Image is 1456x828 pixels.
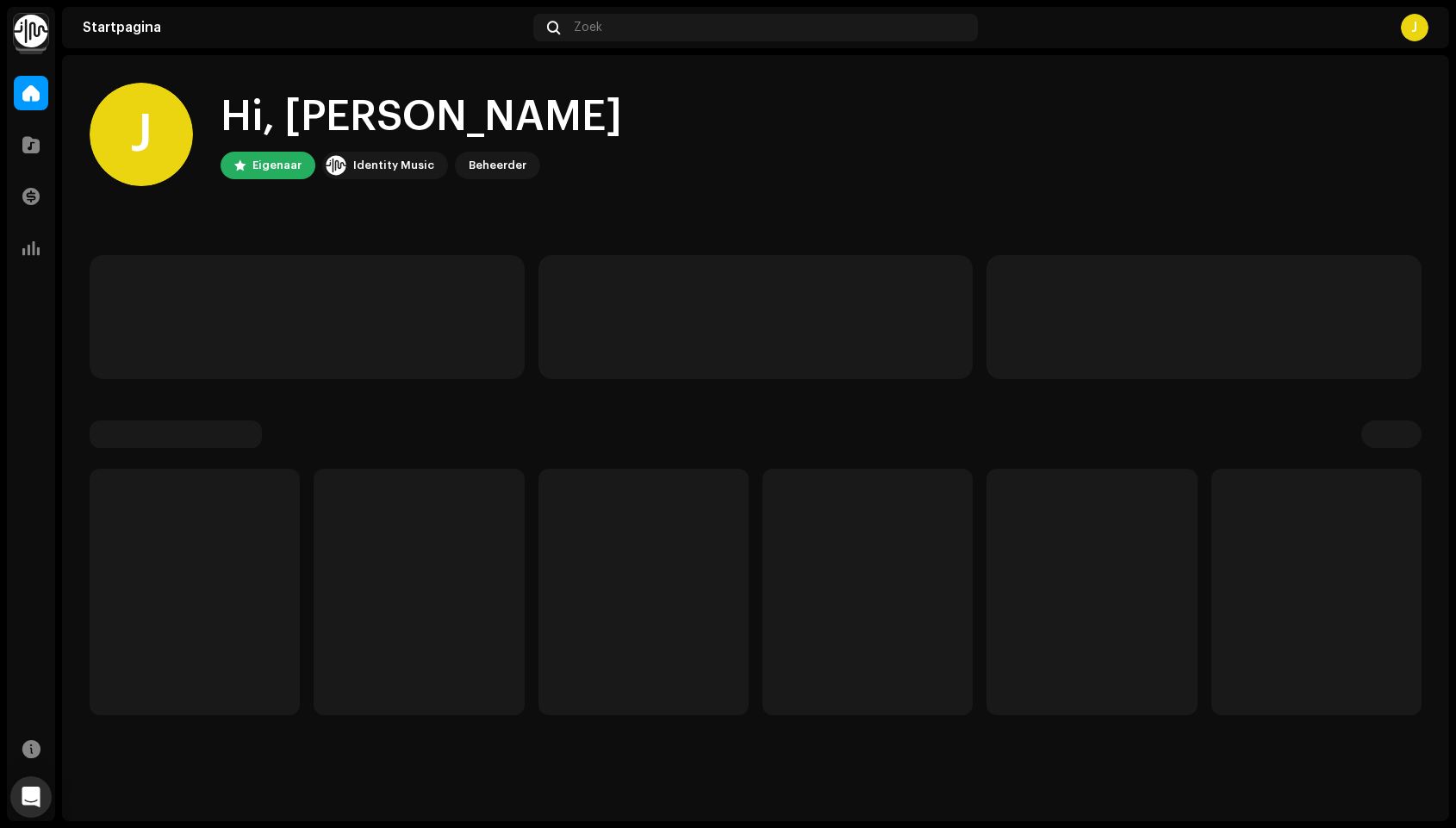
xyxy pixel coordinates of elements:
div: Hi, [PERSON_NAME] [221,90,622,145]
div: Eigenaar [252,155,302,176]
div: Identity Music [353,155,434,176]
span: Zoek [574,21,602,34]
div: Open Intercom Messenger [10,776,52,818]
div: J [1401,14,1428,41]
div: J [90,83,193,186]
img: 0f74c21f-6d1c-4dbc-9196-dbddad53419e [326,155,346,176]
img: 0f74c21f-6d1c-4dbc-9196-dbddad53419e [14,14,48,48]
div: Startpagina [83,21,526,34]
div: Beheerder [469,155,526,176]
